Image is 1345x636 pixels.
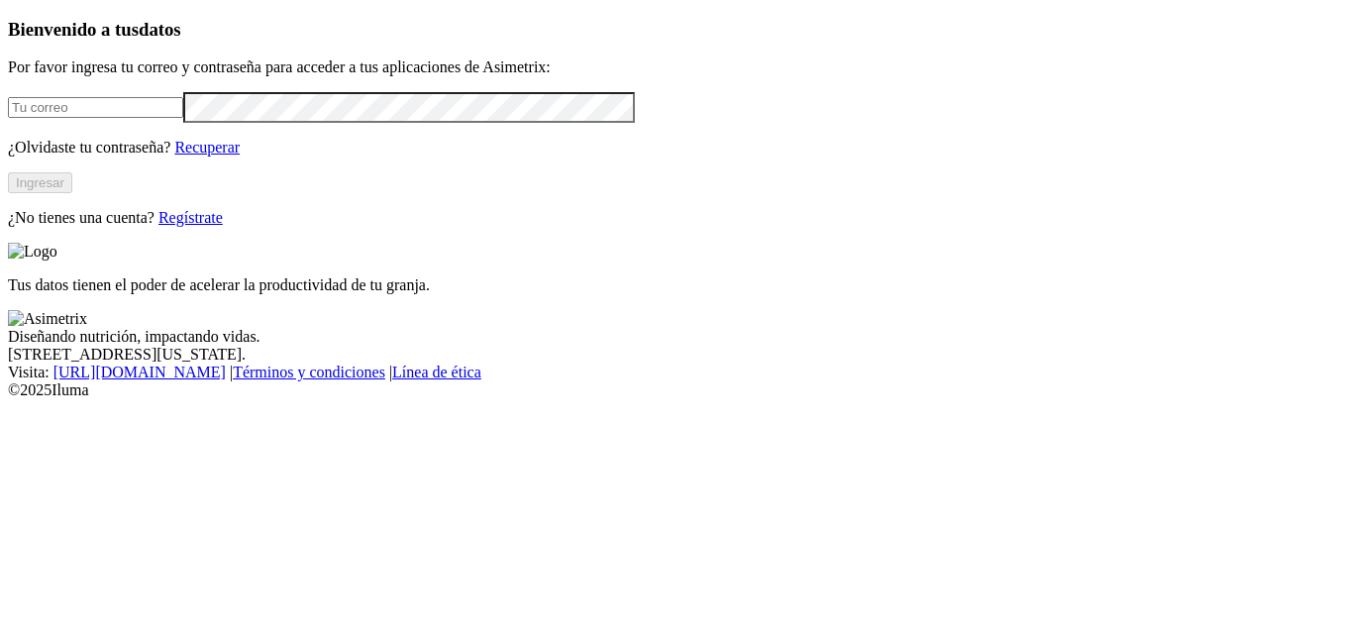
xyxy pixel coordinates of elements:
[8,209,1337,227] p: ¿No tienes una cuenta?
[8,97,183,118] input: Tu correo
[8,139,1337,157] p: ¿Olvidaste tu contraseña?
[8,276,1337,294] p: Tus datos tienen el poder de acelerar la productividad de tu granja.
[174,139,240,156] a: Recuperar
[8,19,1337,41] h3: Bienvenido a tus
[53,364,226,380] a: [URL][DOMAIN_NAME]
[158,209,223,226] a: Regístrate
[8,364,1337,381] div: Visita : | |
[392,364,481,380] a: Línea de ética
[8,172,72,193] button: Ingresar
[8,328,1337,346] div: Diseñando nutrición, impactando vidas.
[8,58,1337,76] p: Por favor ingresa tu correo y contraseña para acceder a tus aplicaciones de Asimetrix:
[8,381,1337,399] div: © 2025 Iluma
[8,310,87,328] img: Asimetrix
[139,19,181,40] span: datos
[233,364,385,380] a: Términos y condiciones
[8,346,1337,364] div: [STREET_ADDRESS][US_STATE].
[8,243,57,261] img: Logo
